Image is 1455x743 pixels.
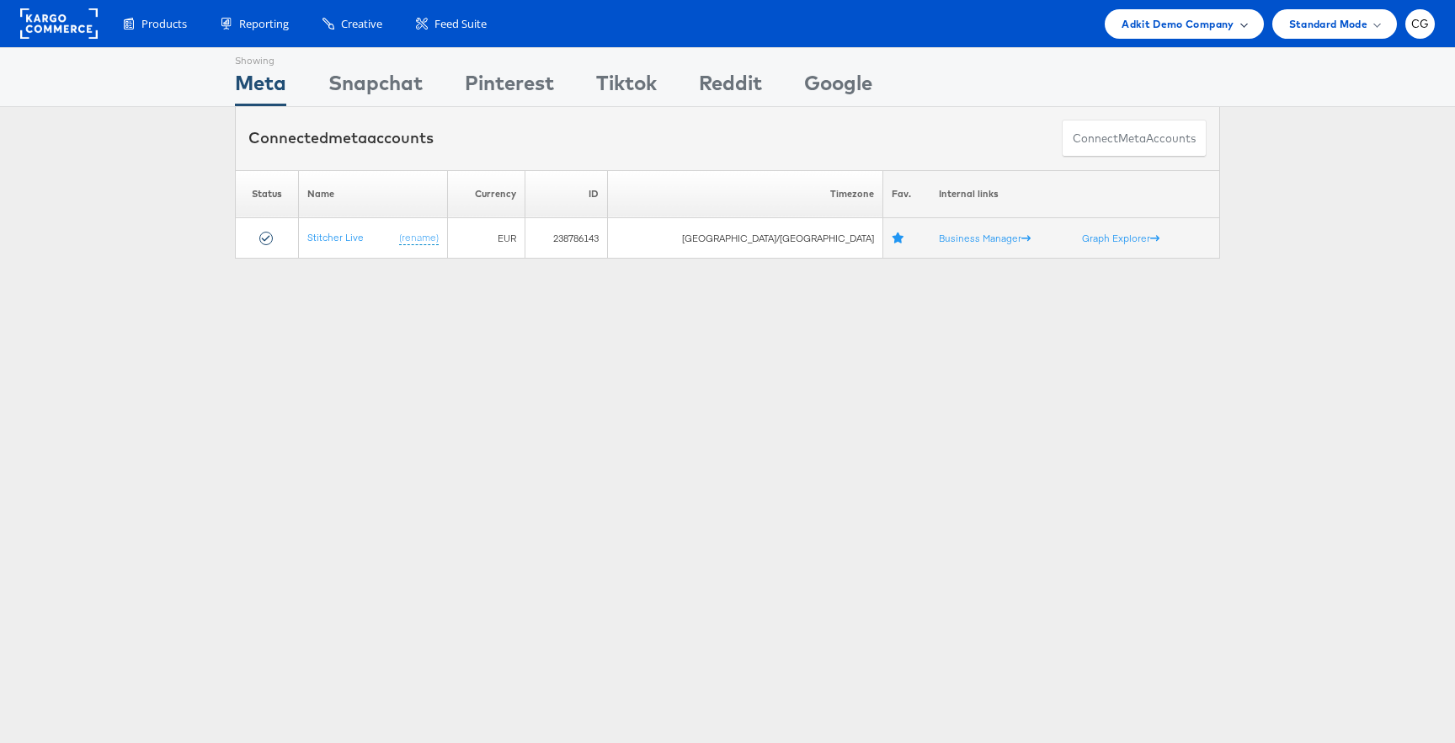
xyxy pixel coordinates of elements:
div: Snapchat [328,68,423,106]
td: 238786143 [525,218,607,259]
span: CG [1411,19,1430,29]
div: Google [804,68,872,106]
div: Meta [235,68,286,106]
span: meta [1118,131,1146,147]
span: Creative [341,16,382,32]
span: Products [141,16,187,32]
span: Standard Mode [1289,15,1367,33]
div: Pinterest [465,68,554,106]
div: Connected accounts [248,127,434,149]
th: Status [236,170,299,218]
a: (rename) [399,231,439,245]
td: [GEOGRAPHIC_DATA]/[GEOGRAPHIC_DATA] [608,218,883,259]
div: Tiktok [596,68,657,106]
button: ConnectmetaAccounts [1062,120,1207,158]
th: Name [298,170,447,218]
div: Reddit [699,68,762,106]
th: ID [525,170,607,218]
span: Adkit Demo Company [1122,15,1234,33]
span: Reporting [239,16,289,32]
span: meta [328,128,367,147]
div: Showing [235,48,286,68]
span: Feed Suite [434,16,487,32]
td: EUR [447,218,525,259]
a: Business Manager [939,232,1031,244]
th: Currency [447,170,525,218]
a: Stitcher Live [307,231,364,243]
a: Graph Explorer [1082,232,1159,244]
th: Timezone [608,170,883,218]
